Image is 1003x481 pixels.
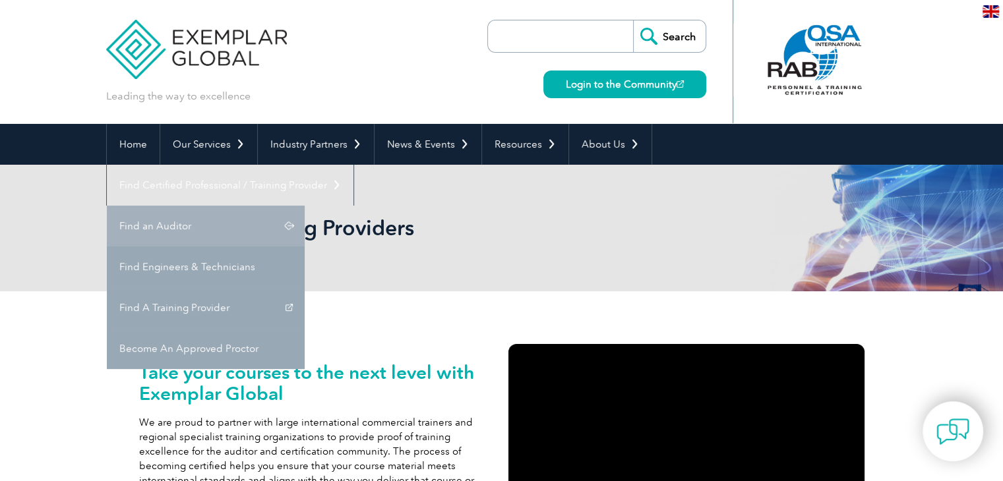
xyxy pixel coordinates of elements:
a: Our Services [160,124,257,165]
a: Find Engineers & Technicians [107,246,305,287]
img: open_square.png [677,80,684,88]
a: About Us [569,124,652,165]
a: Resources [482,124,568,165]
p: Leading the way to excellence [106,89,251,103]
img: en [983,5,999,18]
a: Find Certified Professional / Training Provider [107,165,353,206]
a: Become An Approved Proctor [107,328,305,369]
img: contact-chat.png [936,415,969,448]
a: News & Events [375,124,481,165]
a: Home [107,124,160,165]
input: Search [633,20,706,52]
h2: Take your courses to the next level with Exemplar Global [139,362,495,404]
h2: Programs for Training Providers [106,217,660,239]
a: Find an Auditor [107,206,305,246]
a: Login to the Community [543,71,706,98]
a: Industry Partners [258,124,374,165]
a: Find A Training Provider [107,287,305,328]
